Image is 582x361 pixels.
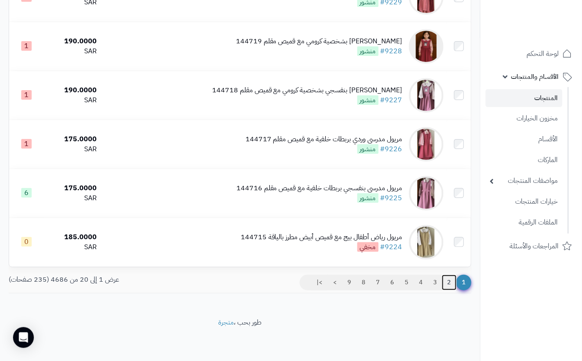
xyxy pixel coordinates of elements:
[47,85,97,95] div: 190.0000
[311,275,328,290] a: >|
[47,242,97,252] div: SAR
[47,46,97,56] div: SAR
[245,134,402,144] div: مريول مدرسي وردي بربطات خلفية مع قميص مقلم 144717
[380,144,402,154] a: #9226
[21,188,32,198] span: 6
[399,275,414,290] a: 5
[370,275,385,290] a: 7
[21,237,32,247] span: 0
[486,130,562,149] a: الأقسام
[511,71,559,83] span: الأقسام والمنتجات
[380,95,402,105] a: #9227
[409,127,444,162] img: مريول مدرسي وردي بربطات خلفية مع قميص مقلم 144717
[212,85,402,95] div: [PERSON_NAME] بنفسجي بشخصية كرومي مع قميص مقلم 144718
[409,29,444,64] img: مريول مدرسي وردي بشخصية كرومي مع قميص مقلم 144719
[47,36,97,46] div: 190.0000
[2,275,240,285] div: عرض 1 إلى 20 من 4686 (235 صفحات)
[327,275,342,290] a: >
[47,144,97,154] div: SAR
[356,275,371,290] a: 8
[357,95,379,105] span: منشور
[219,317,234,328] a: متجرة
[241,232,402,242] div: مريول رياض أطفال بيج مع قميص أبيض مطرز بالياقة 144715
[47,134,97,144] div: 175.0000
[486,172,562,190] a: مواصفات المنتجات
[236,36,402,46] div: [PERSON_NAME] بشخصية كرومي مع قميص مقلم 144719
[486,192,562,211] a: خيارات المنتجات
[236,183,402,193] div: مريول مدرسي بنفسجي بربطات خلفية مع قميص مقلم 144716
[380,46,402,56] a: #9228
[357,144,379,154] span: منشور
[456,275,471,290] span: 1
[486,89,562,107] a: المنتجات
[357,242,379,252] span: مخفي
[385,275,399,290] a: 6
[380,193,402,203] a: #9225
[13,327,34,348] div: Open Intercom Messenger
[527,48,559,60] span: لوحة التحكم
[47,183,97,193] div: 175.0000
[342,275,356,290] a: 9
[486,236,577,257] a: المراجعات والأسئلة
[380,242,402,252] a: #9224
[442,275,457,290] a: 2
[47,193,97,203] div: SAR
[21,90,32,100] span: 1
[357,193,379,203] span: منشور
[486,213,562,232] a: الملفات الرقمية
[413,275,428,290] a: 4
[486,43,577,64] a: لوحة التحكم
[486,151,562,169] a: الماركات
[47,95,97,105] div: SAR
[428,275,442,290] a: 3
[510,240,559,252] span: المراجعات والأسئلة
[409,225,444,260] img: مريول رياض أطفال بيج مع قميص أبيض مطرز بالياقة 144715
[357,46,379,56] span: منشور
[409,78,444,113] img: مريول مدرسي بنفسجي بشخصية كرومي مع قميص مقلم 144718
[409,176,444,211] img: مريول مدرسي بنفسجي بربطات خلفية مع قميص مقلم 144716
[486,109,562,128] a: مخزون الخيارات
[21,139,32,149] span: 1
[21,41,32,51] span: 1
[47,232,97,242] div: 185.0000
